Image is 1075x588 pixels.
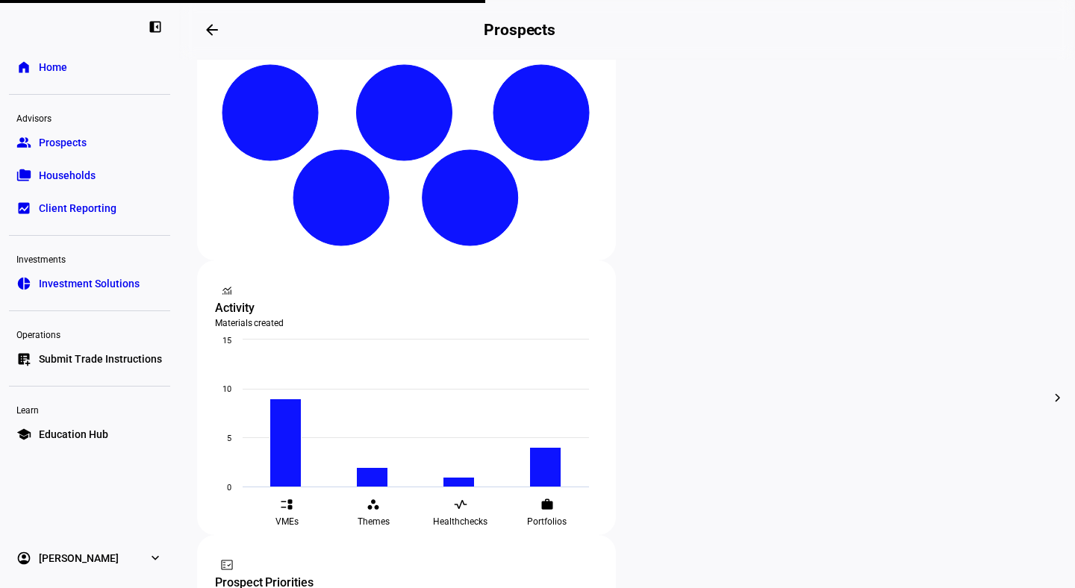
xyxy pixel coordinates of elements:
[16,351,31,366] eth-mat-symbol: list_alt_add
[39,168,96,183] span: Households
[527,516,567,528] span: Portfolios
[9,107,170,128] div: Advisors
[275,516,299,528] span: VMEs
[16,276,31,291] eth-mat-symbol: pie_chart
[9,269,170,298] a: pie_chartInvestment Solutions
[222,336,231,345] text: 15
[9,323,170,344] div: Operations
[9,128,170,157] a: groupProspects
[16,201,31,216] eth-mat-symbol: bid_landscape
[9,248,170,269] div: Investments
[148,551,163,566] eth-mat-symbol: expand_more
[540,498,554,511] eth-mat-symbol: work
[39,427,108,442] span: Education Hub
[367,498,380,511] eth-mat-symbol: workspaces
[39,201,116,216] span: Client Reporting
[9,160,170,190] a: folder_copyHouseholds
[9,193,170,223] a: bid_landscapeClient Reporting
[358,516,390,528] span: Themes
[39,135,87,150] span: Prospects
[454,498,467,511] eth-mat-symbol: vital_signs
[1049,389,1067,407] mat-icon: chevron_right
[9,398,170,419] div: Learn
[16,135,31,150] eth-mat-symbol: group
[16,551,31,566] eth-mat-symbol: account_circle
[484,21,555,39] h2: Prospects
[215,317,598,329] div: Materials created
[148,19,163,34] eth-mat-symbol: left_panel_close
[39,60,67,75] span: Home
[39,276,140,291] span: Investment Solutions
[219,557,234,572] mat-icon: fact_check
[227,483,231,492] text: 0
[280,498,293,511] eth-mat-symbol: event_list
[215,299,598,317] div: Activity
[222,384,231,394] text: 10
[219,283,234,298] mat-icon: monitoring
[433,516,487,528] span: Healthchecks
[16,60,31,75] eth-mat-symbol: home
[16,168,31,183] eth-mat-symbol: folder_copy
[39,551,119,566] span: [PERSON_NAME]
[203,21,221,39] mat-icon: arrow_backwards
[9,52,170,82] a: homeHome
[227,434,231,443] text: 5
[39,351,162,366] span: Submit Trade Instructions
[16,427,31,442] eth-mat-symbol: school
